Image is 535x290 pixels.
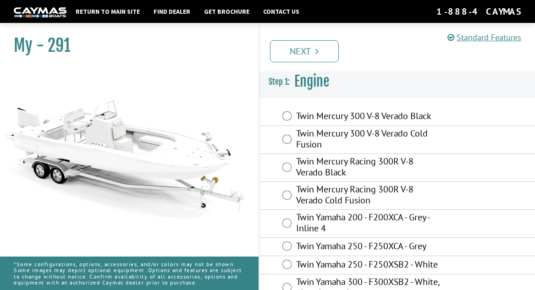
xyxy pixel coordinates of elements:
[296,110,440,124] label: Twin Mercury 300 V-8 Verado Black
[199,5,254,17] a: Get Brochure
[447,32,521,43] a: Standard Features
[296,212,440,236] label: Twin Yamaha 200 - F200XCA - Grey - Inline 4
[71,5,144,17] a: Return to main site
[14,7,66,17] img: white-logo-c9c8dbefe5ff5ceceb0f0178aa75bf4bb51f6bca0971e226c86eb53dfe498488.png
[270,40,339,62] a: Next
[149,5,195,17] a: Find Dealer
[296,184,440,208] label: Twin Mercury Racing 300R V-8 Verado Cold Fusion
[296,128,440,152] label: Twin Mercury 300 V-8 Verado Cold Fusion
[259,5,304,17] a: Contact Us
[14,257,245,290] p: *Some configurations, options, accessories, and/or colors may not be shown. Some images may depic...
[296,241,440,254] label: Twin Yamaha 250 - F250XCA - Grey
[436,5,521,17] div: 1-888-4CAYMAS
[296,259,440,272] label: Twin Yamaha 250 - F250XSB2 - White
[296,156,440,180] label: Twin Mercury Racing 300R V-8 Verado Black
[14,35,236,56] h1: My - 291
